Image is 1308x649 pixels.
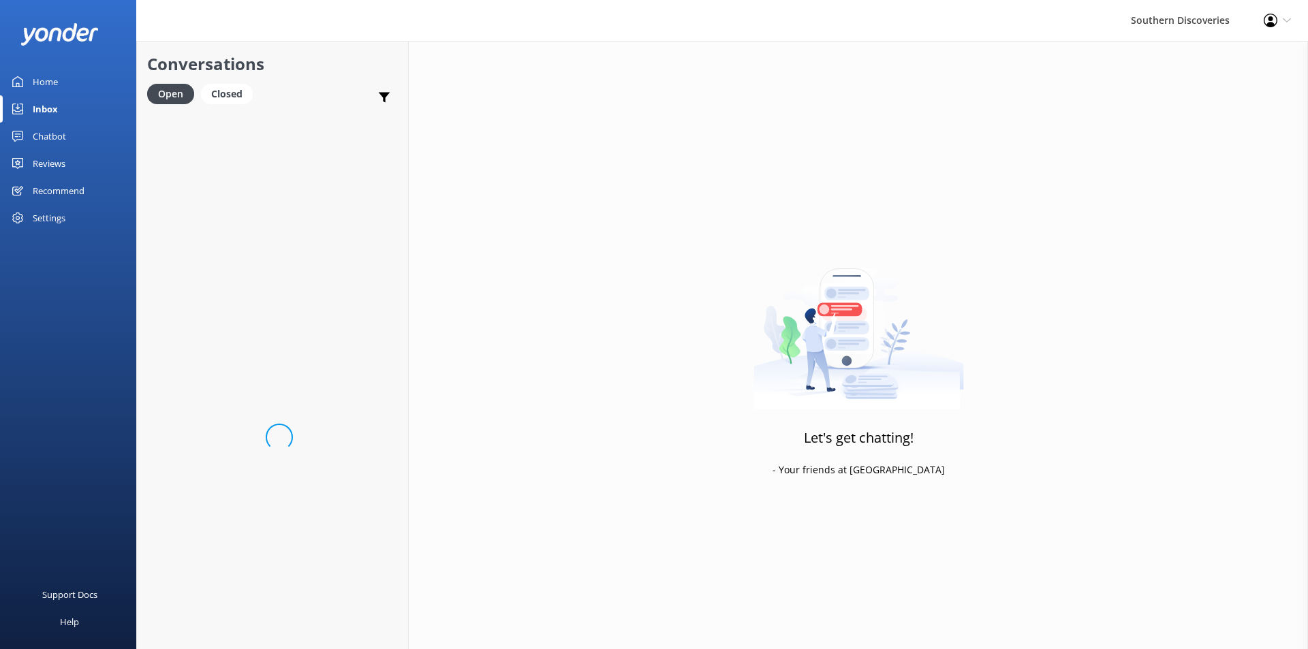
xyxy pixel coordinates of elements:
[773,462,945,477] p: - Your friends at [GEOGRAPHIC_DATA]
[147,84,194,104] div: Open
[147,86,201,101] a: Open
[20,23,99,46] img: yonder-white-logo.png
[33,95,58,123] div: Inbox
[33,68,58,95] div: Home
[33,123,66,150] div: Chatbot
[804,427,914,449] h3: Let's get chatting!
[201,86,260,101] a: Closed
[147,51,398,77] h2: Conversations
[42,581,97,608] div: Support Docs
[201,84,253,104] div: Closed
[33,204,65,232] div: Settings
[60,608,79,635] div: Help
[33,177,84,204] div: Recommend
[753,240,964,410] img: artwork of a man stealing a conversation from at giant smartphone
[33,150,65,177] div: Reviews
